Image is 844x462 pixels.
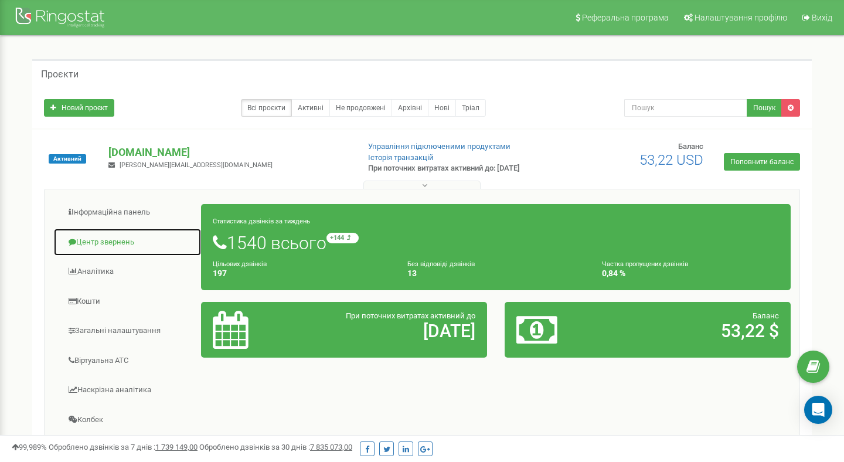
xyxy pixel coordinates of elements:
[724,153,800,171] a: Поповнити баланс
[747,99,782,117] button: Пошук
[53,376,202,405] a: Наскрізна аналітика
[639,152,703,168] span: 53,22 USD
[213,218,310,225] small: Статистика дзвінків за тиждень
[49,443,198,451] span: Оброблено дзвінків за 7 днів :
[368,142,511,151] a: Управління підключеними продуктами
[368,163,544,174] p: При поточних витратах активний до: [DATE]
[49,154,86,164] span: Активний
[602,269,779,278] h4: 0,84 %
[455,99,486,117] a: Тріал
[306,321,475,341] h2: [DATE]
[346,311,475,320] span: При поточних витратах активний до
[678,142,703,151] span: Баланс
[624,99,747,117] input: Пошук
[53,287,202,316] a: Кошти
[108,145,349,160] p: [DOMAIN_NAME]
[602,260,688,268] small: Частка пропущених дзвінків
[582,13,669,22] span: Реферальна програма
[392,99,428,117] a: Архівні
[329,99,392,117] a: Не продовжені
[753,311,779,320] span: Баланс
[610,321,779,341] h2: 53,22 $
[44,99,114,117] a: Новий проєкт
[407,260,475,268] small: Без відповіді дзвінків
[120,161,273,169] span: [PERSON_NAME][EMAIL_ADDRESS][DOMAIN_NAME]
[695,13,787,22] span: Налаштування профілю
[428,99,456,117] a: Нові
[12,443,47,451] span: 99,989%
[291,99,330,117] a: Активні
[326,233,359,243] small: +144
[241,99,292,117] a: Всі проєкти
[53,317,202,345] a: Загальні налаштування
[155,443,198,451] u: 1 739 149,00
[53,406,202,434] a: Колбек
[804,396,832,424] div: Open Intercom Messenger
[53,228,202,257] a: Центр звернень
[53,257,202,286] a: Аналiтика
[368,153,434,162] a: Історія транзакцій
[407,269,584,278] h4: 13
[213,260,267,268] small: Цільових дзвінків
[812,13,832,22] span: Вихід
[310,443,352,451] u: 7 835 073,00
[213,269,390,278] h4: 197
[199,443,352,451] span: Оброблено дзвінків за 30 днів :
[53,346,202,375] a: Віртуальна АТС
[53,198,202,227] a: Інформаційна панель
[41,69,79,80] h5: Проєкти
[213,233,779,253] h1: 1540 всього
